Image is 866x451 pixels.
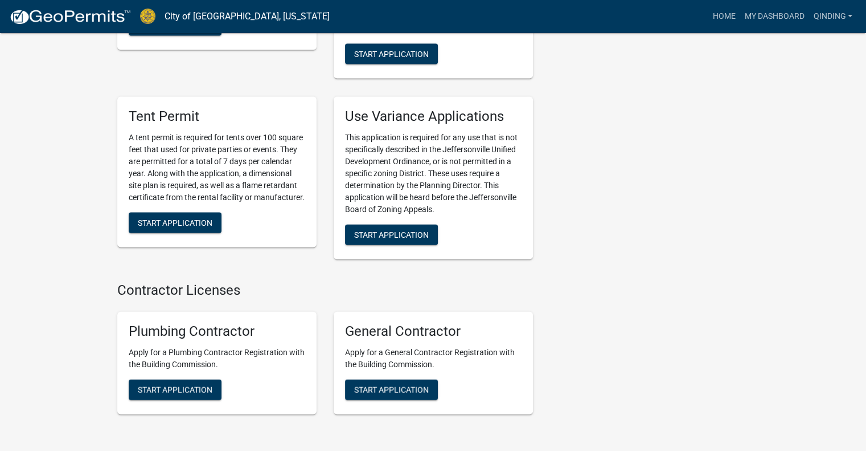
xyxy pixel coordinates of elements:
h5: General Contractor [345,323,522,340]
span: Start Application [354,49,429,58]
p: A tent permit is required for tents over 100 square feet that used for private parties or events.... [129,132,305,204]
h5: Use Variance Applications [345,108,522,125]
button: Start Application [345,380,438,400]
a: qinding [808,6,857,27]
p: Apply for a Plumbing Contractor Registration with the Building Commission. [129,347,305,371]
p: Apply for a General Contractor Registration with the Building Commission. [345,347,522,371]
button: Start Application [345,225,438,245]
button: Start Application [129,380,221,400]
span: Start Application [354,230,429,239]
a: My Dashboard [740,6,808,27]
span: Start Application [354,385,429,395]
button: Start Application [345,44,438,64]
img: City of Jeffersonville, Indiana [140,9,155,24]
span: Start Application [138,385,212,395]
span: Start Application [138,218,212,227]
h5: Plumbing Contractor [129,323,305,340]
a: Home [708,6,740,27]
p: This application is required for any use that is not specifically described in the Jeffersonville... [345,132,522,216]
button: Start Application [129,213,221,233]
h4: Contractor Licenses [117,282,533,299]
a: City of [GEOGRAPHIC_DATA], [US_STATE] [165,7,330,26]
h5: Tent Permit [129,108,305,125]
